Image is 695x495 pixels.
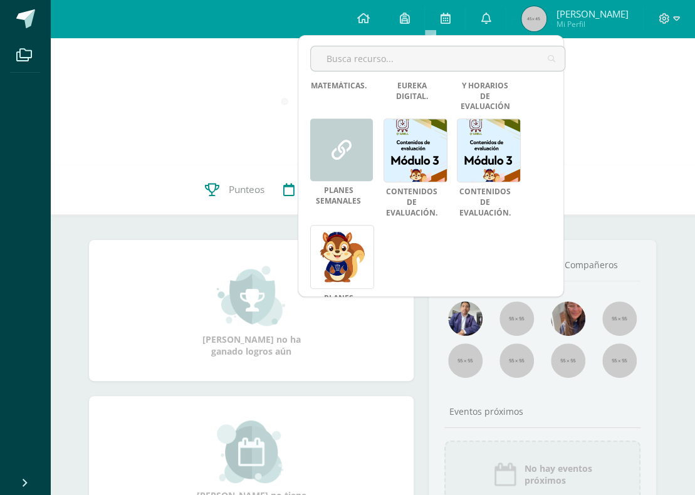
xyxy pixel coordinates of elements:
[274,165,364,215] a: Actividades
[457,70,513,112] a: CONTENIDOS Y HORARIOS DE EVALUACIÓN
[551,343,585,378] img: 55x55
[311,46,565,71] input: Busca recurso...
[551,301,585,336] img: fc381c47a43b02c5c7cea4704a4b8e04.png
[310,185,367,207] a: PLANES SEMANALES
[556,8,628,20] span: [PERSON_NAME]
[229,183,264,196] span: Punteos
[542,249,640,281] a: Compañeros
[310,293,367,315] a: PLANES SEMANALES
[521,6,546,31] img: 45x45
[556,19,628,29] span: Mi Perfil
[499,301,534,336] img: 55x55
[310,70,367,91] a: Mis matemáticas.
[196,165,274,215] a: Punteos
[384,187,440,218] a: Contenidos de evaluación.
[493,462,518,487] img: event_icon.png
[448,301,483,336] img: 5ffa332e6e26d6c51bfe2fc34c38b641.png
[384,70,440,102] a: Delfos - Eureka Digital.
[457,187,513,218] a: Contenidos de evaluación.
[602,343,637,378] img: 55x55
[217,264,285,327] img: achievement_small.png
[217,420,285,483] img: event_small.png
[499,343,534,378] img: 55x55
[189,264,314,357] div: [PERSON_NAME] no ha ganado logros aún
[444,405,640,417] div: Eventos próximos
[448,343,483,378] img: 55x55
[602,301,637,336] img: 55x55
[524,462,592,486] span: No hay eventos próximos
